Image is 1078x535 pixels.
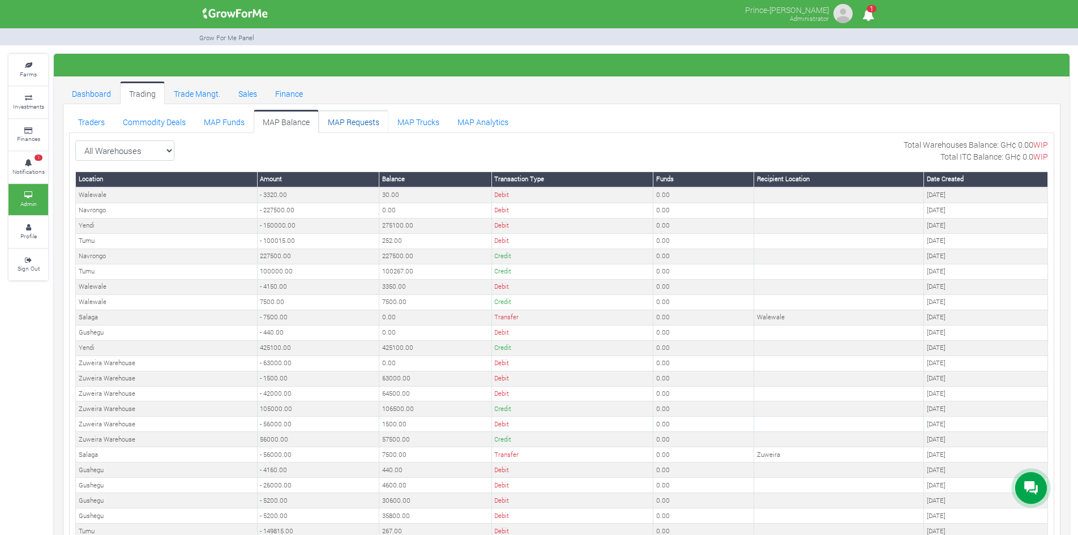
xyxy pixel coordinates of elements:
td: Credit [491,249,653,264]
td: - 4160.00 [257,463,379,478]
td: 64500.00 [379,386,491,401]
td: Zuweira Warehouse [76,356,258,371]
td: Debit [491,203,653,218]
td: Walewale [76,279,258,294]
td: Walewale [76,294,258,310]
a: Investments [8,87,48,118]
td: 100267.00 [379,264,491,279]
td: Transfer [491,310,653,325]
td: [DATE] [924,279,1048,294]
td: 30.00 [379,187,491,203]
td: 106500.00 [379,401,491,417]
th: Date Created [924,172,1048,187]
span: 1 [35,155,42,161]
td: [DATE] [924,340,1048,356]
td: - 100015.00 [257,233,379,249]
td: [DATE] [924,401,1048,417]
td: 57500.00 [379,432,491,447]
td: - 5200.00 [257,508,379,524]
span: WIP [1033,151,1048,162]
td: 105000.00 [257,401,379,417]
td: [DATE] [924,187,1048,203]
td: 0.00 [653,463,754,478]
td: 0.00 [379,356,491,371]
td: - 63000.00 [257,356,379,371]
td: 0.00 [653,233,754,249]
td: 0.00 [653,508,754,524]
small: Finances [17,135,40,143]
td: Gushegu [76,493,258,508]
td: 0.00 [653,249,754,264]
td: 0.00 [379,203,491,218]
td: Debit [491,356,653,371]
a: 1 [857,11,879,22]
td: [DATE] [924,325,1048,340]
td: 7500.00 [257,294,379,310]
td: [DATE] [924,463,1048,478]
td: 3350.00 [379,279,491,294]
td: Debit [491,218,653,233]
td: Transfer [491,447,653,463]
td: 0.00 [653,279,754,294]
td: - 1500.00 [257,371,379,386]
td: Walewale [76,187,258,203]
td: [DATE] [924,249,1048,264]
td: Debit [491,478,653,493]
td: Debit [491,371,653,386]
td: 275100.00 [379,218,491,233]
td: 56000.00 [257,432,379,447]
span: WIP [1033,139,1048,150]
td: Debit [491,233,653,249]
td: 0.00 [653,447,754,463]
td: Credit [491,401,653,417]
td: [DATE] [924,233,1048,249]
a: Trade Mangt. [165,82,229,104]
td: 0.00 [653,218,754,233]
small: Administrator [790,14,829,23]
td: - 150000.00 [257,218,379,233]
th: Balance [379,172,491,187]
a: Sign Out [8,249,48,280]
td: - 3320.00 [257,187,379,203]
td: 0.00 [653,187,754,203]
td: 425100.00 [257,340,379,356]
a: MAP Balance [254,110,319,132]
td: - 56000.00 [257,417,379,432]
td: [DATE] [924,264,1048,279]
td: Navrongo [76,249,258,264]
td: [DATE] [924,386,1048,401]
td: - 440.00 [257,325,379,340]
td: 425100.00 [379,340,491,356]
td: Debit [491,463,653,478]
td: Debit [491,417,653,432]
td: Credit [491,264,653,279]
td: Navrongo [76,203,258,218]
a: Finance [266,82,312,104]
td: Credit [491,294,653,310]
td: Credit [491,340,653,356]
a: MAP Requests [319,110,388,132]
td: Debit [491,386,653,401]
td: 0.00 [653,417,754,432]
td: Credit [491,432,653,447]
td: Debit [491,493,653,508]
a: MAP Funds [195,110,254,132]
td: 252.00 [379,233,491,249]
a: Admin [8,184,48,215]
td: [DATE] [924,310,1048,325]
td: 0.00 [653,478,754,493]
td: - 4150.00 [257,279,379,294]
td: 0.00 [653,325,754,340]
td: 63000.00 [379,371,491,386]
small: Farms [20,70,37,78]
td: Zuweira Warehouse [76,371,258,386]
td: [DATE] [924,371,1048,386]
td: 7500.00 [379,294,491,310]
td: 0.00 [653,401,754,417]
td: - 26000.00 [257,478,379,493]
td: Zuweira [754,447,924,463]
small: Sign Out [18,264,40,272]
td: Walewale [754,310,924,325]
td: 0.00 [653,493,754,508]
th: Amount [257,172,379,187]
